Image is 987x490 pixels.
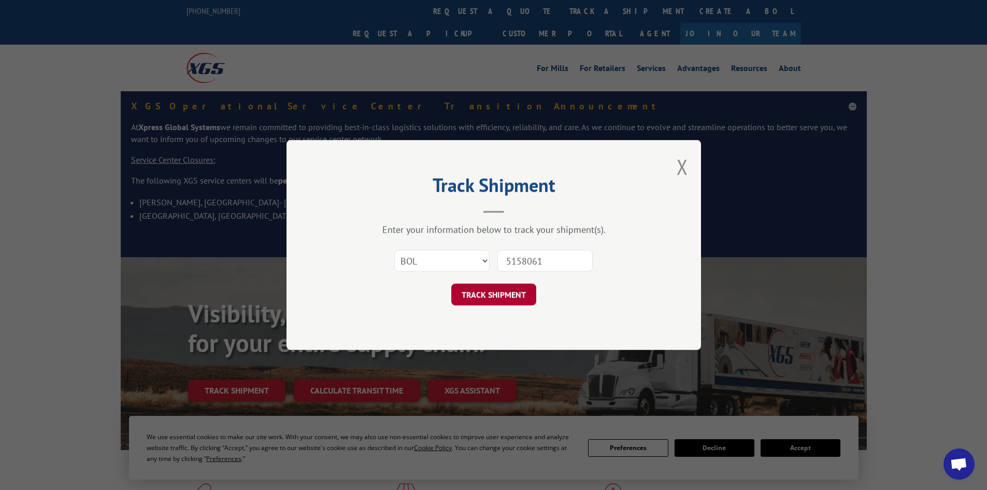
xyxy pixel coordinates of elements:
button: Close modal [677,153,688,180]
button: TRACK SHIPMENT [451,284,536,305]
div: Enter your information below to track your shipment(s). [338,223,649,235]
h2: Track Shipment [338,178,649,198]
input: Number(s) [497,250,593,272]
a: Open chat [943,449,975,480]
